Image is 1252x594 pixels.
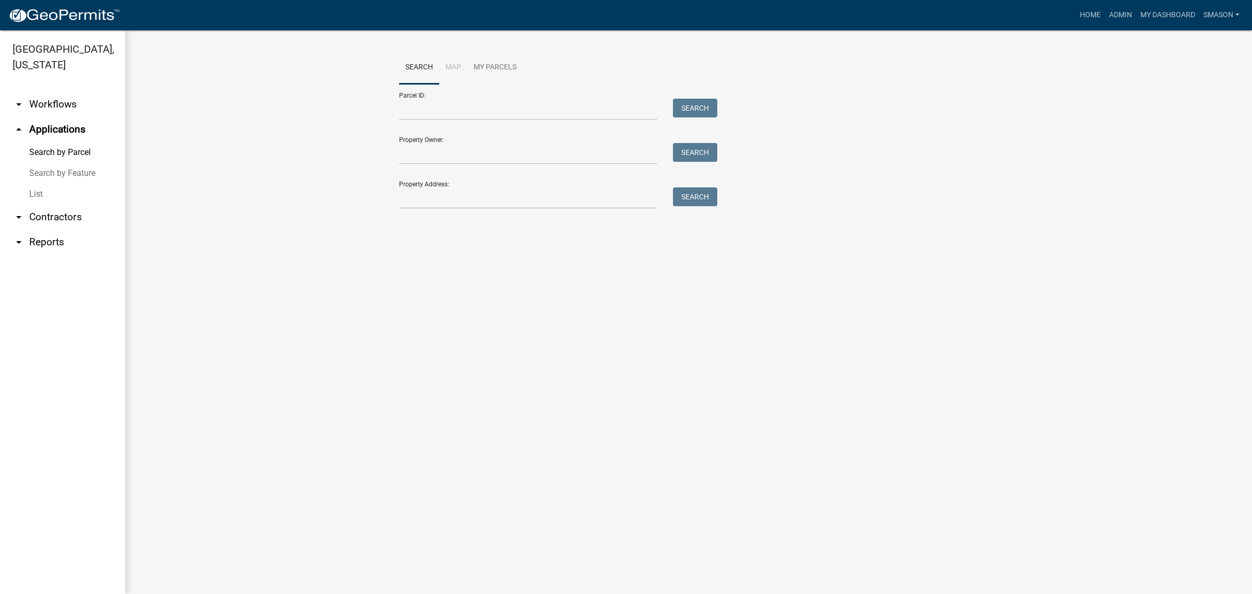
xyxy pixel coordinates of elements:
[1076,5,1105,25] a: Home
[673,99,717,117] button: Search
[399,51,439,85] a: Search
[13,123,25,136] i: arrow_drop_up
[1199,5,1244,25] a: Smason
[13,211,25,223] i: arrow_drop_down
[13,236,25,248] i: arrow_drop_down
[1105,5,1136,25] a: Admin
[673,143,717,162] button: Search
[467,51,523,85] a: My Parcels
[673,187,717,206] button: Search
[13,98,25,111] i: arrow_drop_down
[1136,5,1199,25] a: My Dashboard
